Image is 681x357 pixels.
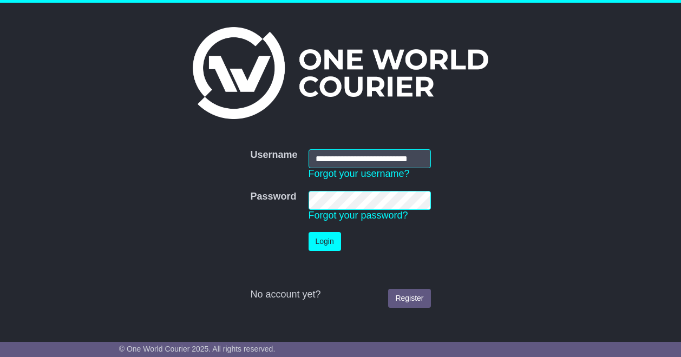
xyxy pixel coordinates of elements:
[250,191,296,203] label: Password
[309,232,341,251] button: Login
[250,149,297,161] label: Username
[309,168,410,179] a: Forgot your username?
[388,289,430,308] a: Register
[119,345,276,353] span: © One World Courier 2025. All rights reserved.
[193,27,488,119] img: One World
[250,289,430,301] div: No account yet?
[309,210,408,221] a: Forgot your password?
